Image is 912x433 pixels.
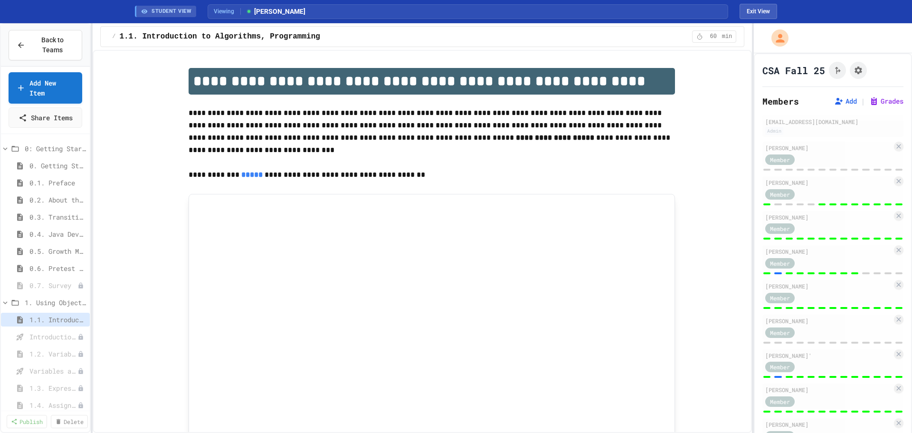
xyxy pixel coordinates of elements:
[770,294,790,302] span: Member
[29,400,77,410] span: 1.4. Assignment and Input
[119,31,389,42] span: 1.1. Introduction to Algorithms, Programming, and Compilers
[765,420,892,429] div: [PERSON_NAME]
[861,96,865,107] span: |
[29,383,77,393] span: 1.3. Expressions and Output [New]
[834,96,857,106] button: Add
[246,7,305,17] span: [PERSON_NAME]
[29,195,86,205] span: 0.2. About the AP CSA Exam
[770,363,790,371] span: Member
[25,298,86,308] span: 1. Using Objects and Methods
[770,224,790,233] span: Member
[762,95,799,108] h2: Members
[740,4,777,19] button: Exit student view
[765,127,783,135] div: Admin
[29,212,86,222] span: 0.3. Transitioning from AP CSP to AP CSA
[770,155,790,164] span: Member
[770,190,790,199] span: Member
[25,144,86,154] span: 0: Getting Started
[77,402,84,409] div: Unpublished
[29,263,86,273] span: 0.6. Pretest for the AP CSA Exam
[214,7,241,16] span: Viewing
[765,144,892,152] div: [PERSON_NAME]
[29,366,77,376] span: Variables and Data Types - Quiz
[29,349,77,359] span: 1.2. Variables and Data Types
[765,317,892,325] div: [PERSON_NAME]
[765,351,892,360] div: [PERSON_NAME]'
[765,213,892,221] div: [PERSON_NAME]
[765,117,901,126] div: [EMAIL_ADDRESS][DOMAIN_NAME]
[869,96,903,106] button: Grades
[29,332,77,342] span: Introduction to Algorithms, Programming, and Compilers
[77,385,84,392] div: Unpublished
[77,368,84,375] div: Unpublished
[765,385,892,394] div: [PERSON_NAME]
[77,351,84,357] div: Unpublished
[152,8,191,16] span: STUDENT VIEW
[770,397,790,406] span: Member
[77,334,84,340] div: Unpublished
[761,27,791,49] div: My Account
[29,315,86,325] span: 1.1. Introduction to Algorithms, Programming, and Compilers
[51,415,88,428] a: Delete
[9,72,82,104] a: Add New Item
[31,35,74,55] span: Back to Teams
[762,64,825,77] h1: CSA Fall 25
[7,415,47,428] a: Publish
[770,259,790,268] span: Member
[29,161,86,171] span: 0. Getting Started
[765,247,892,256] div: [PERSON_NAME]
[29,178,86,188] span: 0.1. Preface
[722,33,732,40] span: min
[770,328,790,337] span: Member
[850,62,867,79] button: Assignment Settings
[9,30,82,60] button: Back to Teams
[829,62,846,79] button: Click to see fork details
[29,229,86,239] span: 0.4. Java Development Environments
[765,282,892,290] div: [PERSON_NAME]
[29,280,77,290] span: 0.7. Survey
[765,178,892,187] div: [PERSON_NAME]
[29,246,86,256] span: 0.5. Growth Mindset and Pair Programming
[9,107,82,128] a: Share Items
[706,33,721,40] span: 60
[77,282,84,289] div: Unpublished
[112,33,115,40] span: /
